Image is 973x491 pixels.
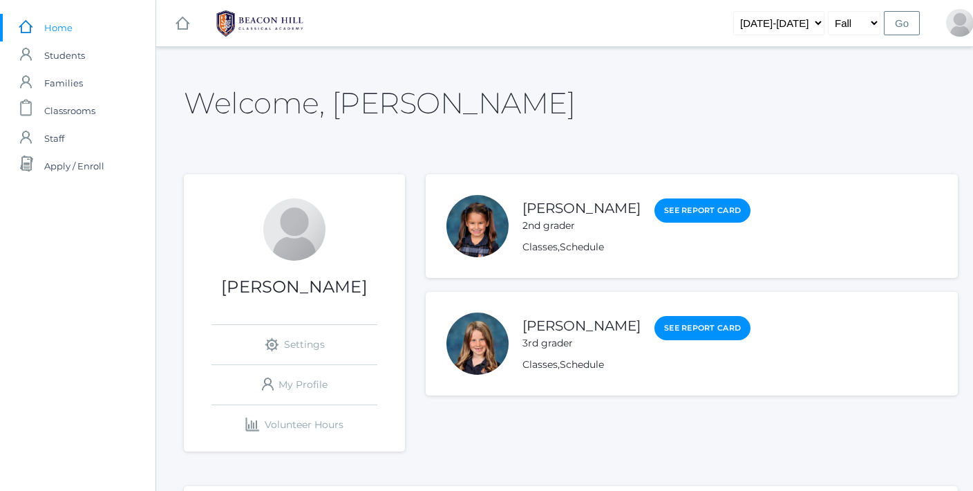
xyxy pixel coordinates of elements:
span: Staff [44,124,64,152]
a: Classes [522,358,558,371]
input: Go [884,11,920,35]
a: Volunteer Hours [211,405,377,445]
div: , [522,358,750,372]
div: Ava Frieder [446,313,509,375]
span: Classrooms [44,97,95,124]
a: See Report Card [654,198,750,223]
span: Home [44,14,73,41]
span: Students [44,41,85,69]
img: 1_BHCALogos-05.png [208,6,312,41]
a: See Report Card [654,316,750,340]
a: Classes [522,241,558,253]
span: Apply / Enroll [44,152,104,180]
h1: [PERSON_NAME] [184,278,405,296]
div: , [522,240,750,254]
a: Settings [211,325,377,364]
a: [PERSON_NAME] [522,200,641,216]
div: Lindsay Frieder [263,198,325,261]
a: My Profile [211,365,377,405]
a: [PERSON_NAME] [522,317,641,334]
a: Schedule [560,241,604,253]
span: Families [44,69,83,97]
div: Eliana Frieder [446,195,509,257]
h2: Welcome, [PERSON_NAME] [184,87,575,119]
div: 3rd grader [522,336,641,351]
div: 2nd grader [522,219,641,233]
a: Schedule [560,358,604,371]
